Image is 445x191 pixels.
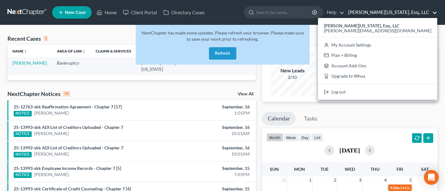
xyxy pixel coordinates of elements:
a: 25-13993-skk ADI List of Creditors Uploaded - Chapter 7 [14,125,123,130]
span: 9:30a [390,185,399,190]
div: September, 15 [175,165,250,171]
a: Account Add-Ons [318,61,437,71]
span: 4 [384,176,387,184]
div: NOTICE [14,152,32,157]
a: 25-12763-skk Reaffirmation Agreement - Chapter 7 [17] [14,104,122,109]
a: Home [93,7,120,18]
div: Open Intercom Messenger [424,170,439,185]
th: Claims & Services [91,45,136,57]
div: September, 16 [175,124,250,130]
span: 1 [308,176,312,184]
a: Log out [318,87,437,97]
a: View All [238,92,253,96]
a: Tasks [298,112,323,125]
a: Upgrade to Whoa [318,71,437,82]
input: Search by name... [256,7,313,18]
a: 25-13993-skk Employee Income Records - Chapter 7 [5] [14,166,121,171]
a: Nameunfold_more [12,49,27,53]
div: 10 [63,91,70,97]
a: My Account Settings [318,40,437,50]
div: 10:01AM [175,151,250,157]
span: New Case [65,10,86,15]
a: Directory Cases [160,7,208,18]
div: Recent Cases [7,35,48,42]
div: NOTICE [14,111,32,116]
button: list [311,133,323,142]
span: Sat [421,166,429,172]
div: 2/10 [271,74,314,80]
button: day [299,133,311,142]
span: NextChapter has made some updates. Please refresh your browser. Please make sure to save your wor... [142,30,304,42]
div: 1 [43,36,48,41]
a: Client Portal [120,7,160,18]
a: [PERSON_NAME] [12,60,47,66]
span: Thu [370,166,379,172]
strong: [PERSON_NAME][US_STATE], Esq., LLC [324,23,399,28]
button: week [283,133,299,142]
a: Area of Lawunfold_more [57,49,86,53]
a: Plan + Billing [318,50,437,61]
span: 31 [281,176,287,184]
a: [PERSON_NAME] [34,130,69,137]
div: [PERSON_NAME][US_STATE], Esq., LLC [318,18,437,100]
span: Fri [397,166,403,172]
i: unfold_more [82,50,86,53]
button: month [266,133,283,142]
td: Bankruptcy [52,57,91,75]
div: NextChapter Notices [7,90,70,98]
a: [PERSON_NAME][US_STATE], Esq., LLC [345,7,437,18]
a: Calendar [262,112,296,125]
button: Refresh [209,47,236,60]
span: 3 [358,176,362,184]
span: Sun [270,166,279,172]
span: Wed [345,166,355,172]
span: 5 [409,176,412,184]
i: unfold_more [24,50,27,53]
a: Help [324,7,344,18]
a: [PERSON_NAME] [34,171,69,178]
span: 2 [333,176,337,184]
div: New Leads [271,67,314,74]
div: September, 16 [175,104,250,110]
h2: [DATE] [339,147,360,153]
a: [PERSON_NAME] [34,151,69,157]
div: 7:01PM [175,171,250,178]
div: NOTICE [14,131,32,137]
div: 1:01PM [175,110,250,116]
span: Mon [294,166,305,172]
span: Tue [320,166,329,172]
div: NOTICE [14,172,32,178]
div: September, 16 [175,145,250,151]
a: 25-13992-skk ADI List of Creditors Uploaded - Chapter 7 [14,145,123,150]
a: [PERSON_NAME] [34,110,69,116]
span: [PERSON_NAME][EMAIL_ADDRESS][DOMAIN_NAME] [324,28,431,33]
div: 10:01AM [175,130,250,137]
